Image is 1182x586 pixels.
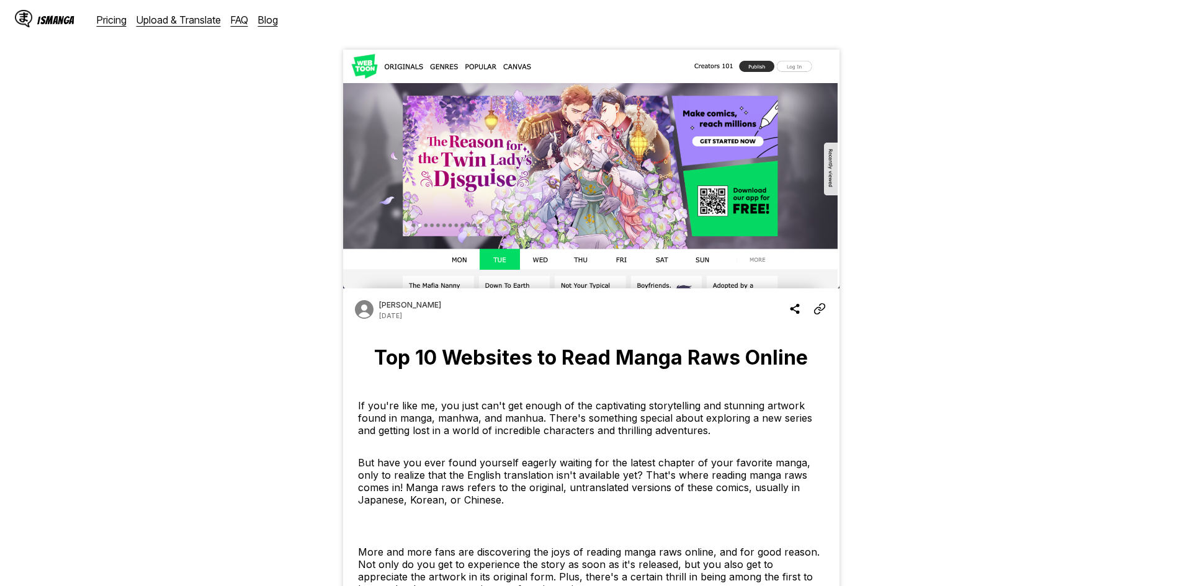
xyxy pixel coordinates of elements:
p: But have you ever found yourself eagerly waiting for the latest chapter of your favorite manga, o... [358,456,825,506]
div: IsManga [37,14,74,26]
h1: Top 10 Websites to Read Manga Raws Online [353,345,830,370]
a: Upload & Translate [137,14,221,26]
a: Pricing [97,14,127,26]
a: IsManga LogoIsManga [15,10,97,30]
p: Author [379,300,441,309]
p: If you're like me, you just can't get enough of the captivating storytelling and stunning artwork... [358,399,825,437]
img: Share blog [789,301,801,316]
a: Blog [258,14,278,26]
img: IsManga Logo [15,10,32,27]
img: Author avatar [353,298,375,321]
img: Copy Article Link [813,301,826,316]
p: Date published [379,312,402,319]
img: Cover [343,50,839,288]
a: FAQ [231,14,248,26]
